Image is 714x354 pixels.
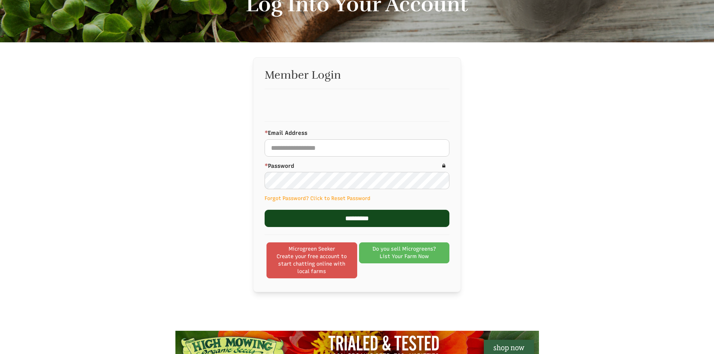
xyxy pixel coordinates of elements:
a: Microgreen SeekerCreate your free account to start chatting online with local farms [266,242,357,278]
span: Create your free account to start chatting online with local farms [271,253,352,275]
a: Forgot Password? Click to Reset Password [265,195,370,201]
h2: Member Login [265,69,449,81]
label: Password [265,162,449,170]
span: List Your Farm Now [380,253,429,260]
iframe: Sign in with Google Button [261,96,348,112]
label: Email Address [265,129,449,137]
a: Do you sell Microgreens?List Your Farm Now [359,242,450,263]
